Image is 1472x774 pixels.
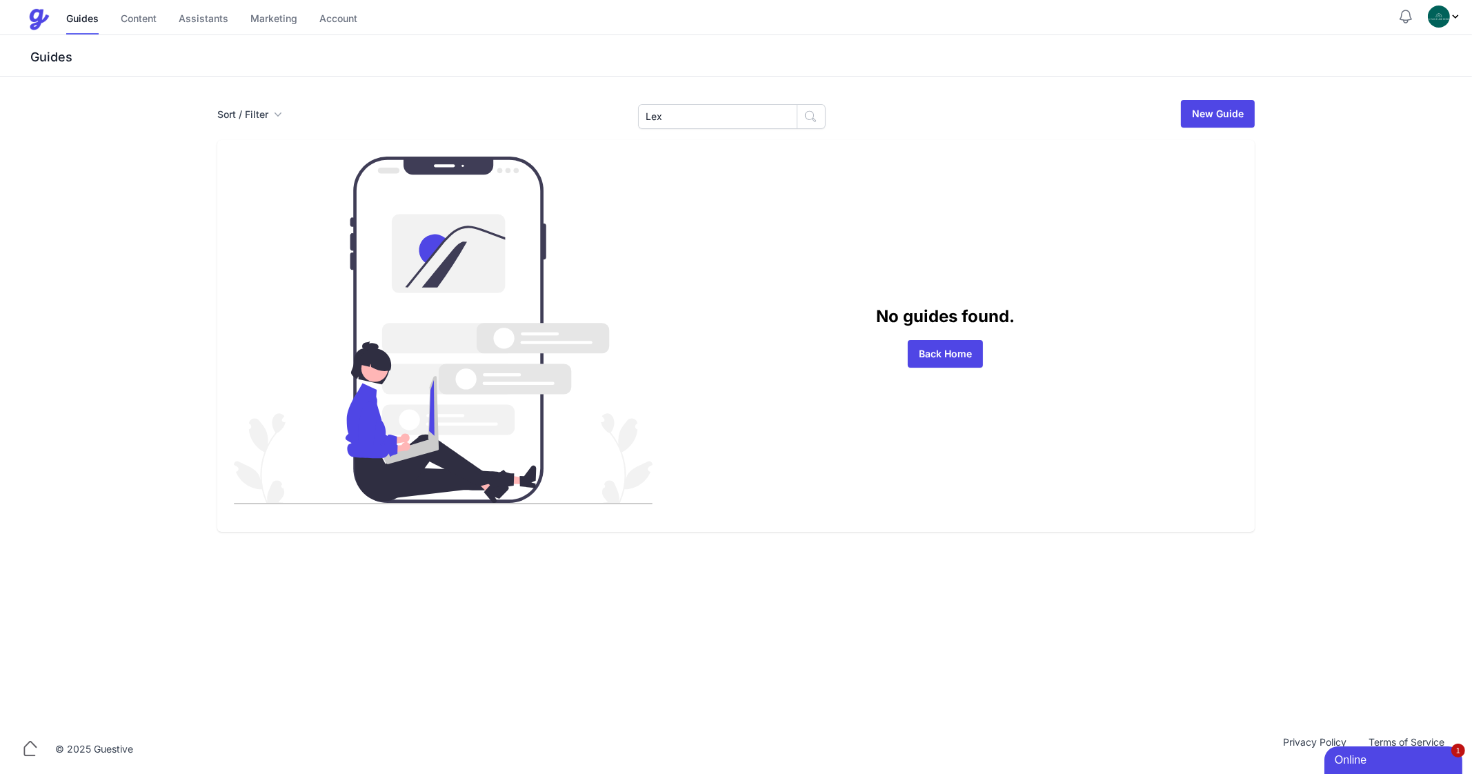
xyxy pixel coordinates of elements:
a: Terms of Service [1357,735,1455,763]
iframe: chat widget [1324,744,1465,774]
div: © 2025 Guestive [55,742,133,756]
img: guides_empty-d86bb564b29550a31688b3f861ba8bd6c8a7e1b83f23caef24972e3052780355.svg [234,157,653,504]
input: Search Guides [638,104,797,129]
img: Guestive Guides [28,8,50,30]
div: Profile Menu [1428,6,1461,28]
a: Guides [66,5,99,34]
p: No guides found. [653,304,1238,329]
a: Account [319,5,357,34]
img: oovs19i4we9w73xo0bfpgswpi0cd [1428,6,1450,28]
a: Back Home [908,340,983,368]
a: Assistants [179,5,228,34]
a: Content [121,5,157,34]
a: New Guide [1181,100,1255,128]
button: Notifications [1398,8,1414,25]
a: Privacy Policy [1272,735,1357,763]
a: Marketing [250,5,297,34]
h3: Guides [28,49,1472,66]
button: Sort / Filter [217,108,282,121]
